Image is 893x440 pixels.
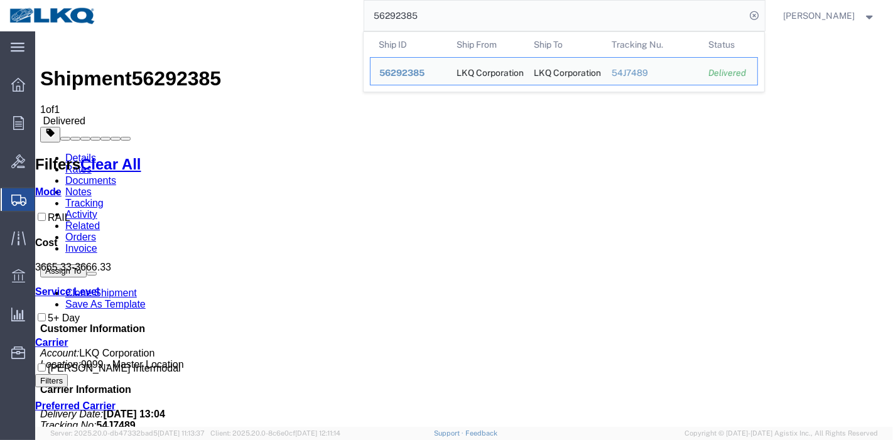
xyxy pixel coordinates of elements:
[5,73,853,84] div: of
[50,429,205,437] span: Server: 2025.20.0-db47332bad5
[534,58,594,85] div: LKQ Corporation
[210,429,340,437] span: Client: 2025.20.0-8c6e0cf
[158,429,205,437] span: [DATE] 11:13:37
[295,429,340,437] span: [DATE] 12:11:14
[456,58,516,85] div: LKQ Corporation
[45,124,106,141] a: Clear All
[5,73,11,83] span: 1
[3,282,11,290] input: 5+ Day
[465,429,497,437] a: Feedback
[370,32,764,92] table: Search Results
[447,32,525,57] th: Ship From
[783,8,876,23] button: [PERSON_NAME]
[364,1,746,31] input: Search for shipment number, reference number
[602,32,700,57] th: Tracking Nu.
[685,428,878,439] span: Copyright © [DATE]-[DATE] Agistix Inc., All Rights Reserved
[708,67,749,80] div: Delivered
[35,31,893,427] iframe: To enrich screen reader interactions, please activate Accessibility in Grammarly extension settings
[700,32,758,57] th: Status
[5,316,853,339] p: 9999 - Master Location
[434,429,465,437] a: Support
[19,73,24,83] span: 1
[8,84,50,95] span: Delivered
[40,230,76,241] span: 3666.33
[3,181,11,190] input: RAIL
[5,292,853,303] h4: Customer Information
[9,6,97,25] img: logo
[379,68,425,78] span: 56292385
[611,67,691,80] div: 54J7489
[784,9,855,23] span: Praveen Nagaraj
[370,32,448,57] th: Ship ID
[3,332,11,340] input: [PERSON_NAME] Intermodal
[5,353,853,364] h4: Carrier Information
[97,36,186,58] span: 56292385
[379,67,439,80] div: 56292385
[525,32,603,57] th: Ship To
